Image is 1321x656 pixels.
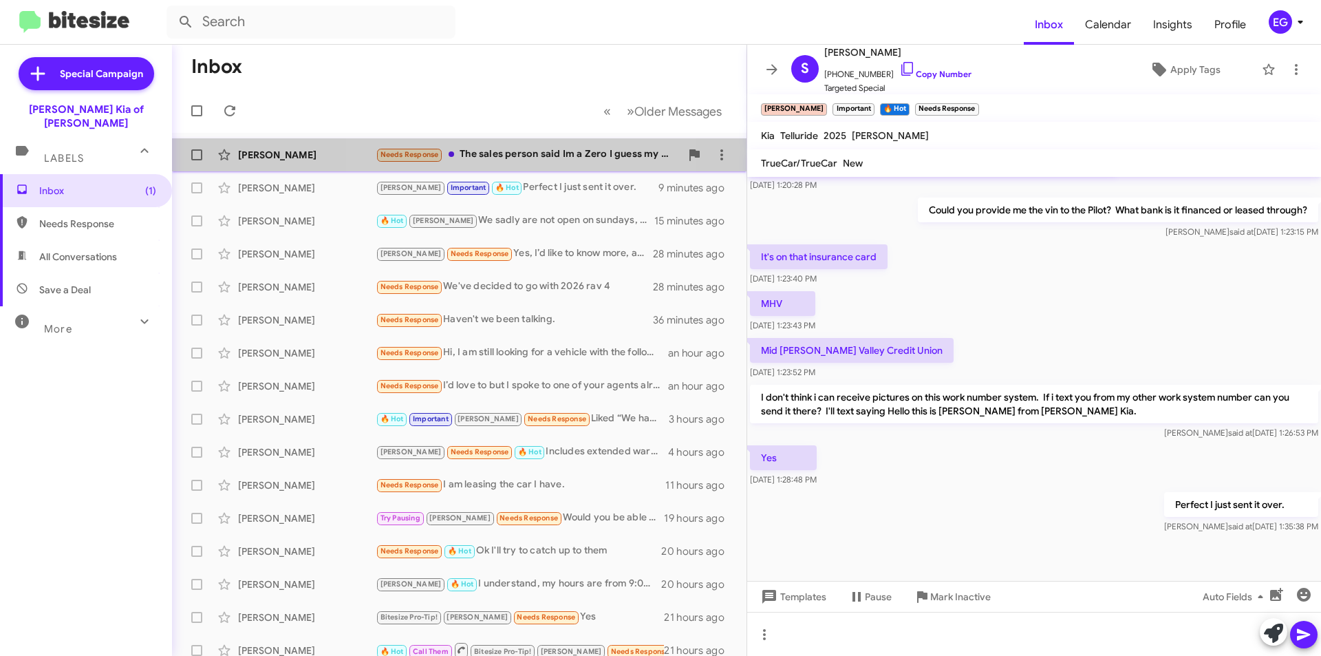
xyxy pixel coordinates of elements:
[238,313,376,327] div: [PERSON_NAME]
[167,6,455,39] input: Search
[451,249,509,258] span: Needs Response
[1228,521,1252,531] span: said at
[1257,10,1306,34] button: EG
[380,315,439,324] span: Needs Response
[750,180,817,190] span: [DATE] 1:20:28 PM
[380,447,442,456] span: [PERSON_NAME]
[669,412,735,426] div: 3 hours ago
[595,97,619,125] button: Previous
[918,198,1318,222] p: Could you provide me the vin to the Pilot? What bank is it financed or leased through?
[1024,5,1074,45] a: Inbox
[238,412,376,426] div: [PERSON_NAME]
[380,514,420,522] span: Try Pausing
[528,414,586,423] span: Needs Response
[619,97,730,125] button: Next
[376,279,653,295] div: We've decided to go with 2026 rav 4
[750,338,954,363] p: Mid [PERSON_NAME] Valley Credit Union
[1269,10,1292,34] div: EG
[238,611,376,624] div: [PERSON_NAME]
[376,180,658,195] div: Perfect I just sent it over.
[376,510,664,526] div: Would you be able to do $84k on it? If so I would be willing to move forward and can bring it dow...
[380,647,404,656] span: 🔥 Hot
[39,217,156,231] span: Needs Response
[451,580,474,589] span: 🔥 Hot
[1142,5,1203,45] span: Insights
[1192,584,1280,609] button: Auto Fields
[376,312,653,328] div: Haven't we been talking.
[833,103,874,116] small: Important
[39,250,117,264] span: All Conversations
[451,447,509,456] span: Needs Response
[664,611,735,624] div: 21 hours ago
[1074,5,1142,45] a: Calendar
[627,103,634,120] span: »
[761,129,775,142] span: Kia
[750,367,815,377] span: [DATE] 1:23:52 PM
[376,444,668,460] div: Includes extended warranty
[653,313,735,327] div: 36 minutes ago
[19,57,154,90] a: Special Campaign
[668,379,735,393] div: an hour ago
[413,414,449,423] span: Important
[1164,521,1318,531] span: [PERSON_NAME] [DATE] 1:35:38 PM
[750,474,817,485] span: [DATE] 1:28:48 PM
[761,103,827,116] small: [PERSON_NAME]
[238,280,376,294] div: [PERSON_NAME]
[448,547,471,556] span: 🔥 Hot
[451,183,486,192] span: Important
[238,346,376,360] div: [PERSON_NAME]
[238,379,376,393] div: [PERSON_NAME]
[380,414,404,423] span: 🔥 Hot
[380,183,442,192] span: [PERSON_NAME]
[824,44,971,61] span: [PERSON_NAME]
[39,283,91,297] span: Save a Deal
[801,58,809,80] span: S
[611,647,669,656] span: Needs Response
[750,291,815,316] p: MHV
[238,478,376,492] div: [PERSON_NAME]
[750,244,888,269] p: It's on that insurance card
[603,103,611,120] span: «
[747,584,837,609] button: Templates
[376,213,654,229] div: We sadly are not open on sundays, is there another day that works for you?
[852,129,929,142] span: [PERSON_NAME]
[654,214,735,228] div: 15 minutes ago
[915,103,978,116] small: Needs Response
[761,157,837,169] span: TrueCar/TrueCar
[658,181,735,195] div: 9 minutes ago
[824,61,971,81] span: [PHONE_NUMBER]
[880,103,910,116] small: 🔥 Hot
[474,647,531,656] span: Bitesize Pro-Tip!
[376,543,661,559] div: Ok I'll try to catch up to them
[664,511,735,525] div: 19 hours ago
[429,514,491,522] span: [PERSON_NAME]
[191,56,242,78] h1: Inbox
[750,385,1318,423] p: I don't think i can receive pictures on this work number system. If i text you from my other work...
[376,345,668,361] div: Hi, I am still looking for a vehicle with the following config: Kia [DATE] SX-Prestige Hybrid Ext...
[238,148,376,162] div: [PERSON_NAME]
[1114,57,1255,82] button: Apply Tags
[665,478,735,492] div: 11 hours ago
[376,576,661,592] div: I understand, my hours are from 9:00 am to 4:00 pm.
[380,381,439,390] span: Needs Response
[44,152,84,165] span: Labels
[380,282,439,291] span: Needs Response
[380,216,404,225] span: 🔥 Hot
[238,214,376,228] div: [PERSON_NAME]
[376,477,665,493] div: I am leasing the car I have.
[865,584,892,609] span: Pause
[1229,226,1254,237] span: said at
[517,613,575,622] span: Needs Response
[238,181,376,195] div: [PERSON_NAME]
[376,246,653,262] div: Yes, I’d like to know more, and do you guys work with passport unlimited?
[750,273,817,284] span: [DATE] 1:23:40 PM
[1170,57,1221,82] span: Apply Tags
[668,346,735,360] div: an hour ago
[780,129,818,142] span: Telluride
[238,511,376,525] div: [PERSON_NAME]
[376,609,664,625] div: Yes
[1203,5,1257,45] a: Profile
